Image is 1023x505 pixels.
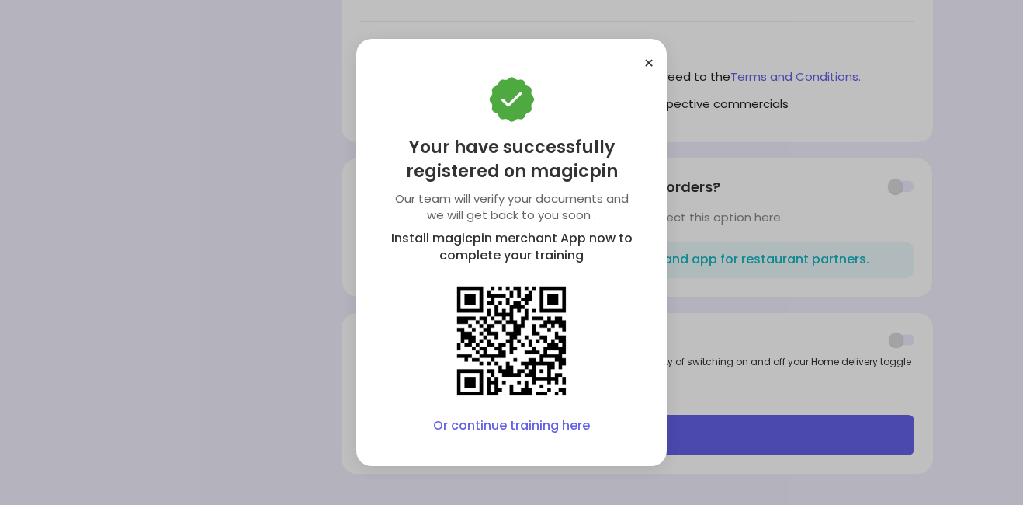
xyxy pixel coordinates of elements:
div: Your have successfully registered on magicpin [387,135,636,184]
div: Our team will verify your documents and we will get back to you soon . [387,190,636,224]
img: Bmiey8A6pIvryUbuH9gNkaXLk_d0upLGesanSgfXTNQpErMybyzEx-Ux_6fu80IKHCRuIThfIE-JRLXil1y1pG8iRpVbs98nc... [488,76,535,123]
img: QR code [449,279,574,403]
button: × [643,51,654,75]
a: Or continue training here [433,417,590,435]
div: Install magicpin merchant App now to complete your training [387,230,636,266]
